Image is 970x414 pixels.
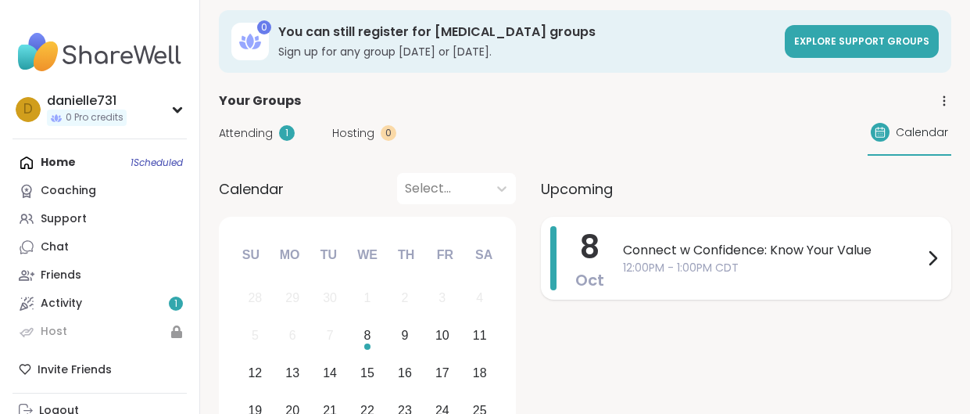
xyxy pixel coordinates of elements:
div: 16 [398,362,412,383]
span: Calendar [219,178,284,200]
a: Coaching [13,177,187,205]
div: Host [41,324,67,340]
div: Choose Saturday, October 18th, 2025 [463,357,496,391]
div: 4 [476,287,483,308]
div: Not available Thursday, October 2nd, 2025 [388,282,422,315]
div: Tu [311,238,345,272]
div: 1 [364,287,371,308]
div: 30 [323,287,337,308]
span: Oct [575,269,604,291]
div: 11 [473,325,487,346]
div: 3 [438,287,446,308]
div: Choose Wednesday, October 15th, 2025 [351,357,385,391]
div: 17 [435,362,449,383]
div: 10 [435,325,449,346]
span: Connect w Confidence: Know Your Value [623,241,923,260]
div: Sa [467,238,501,272]
span: Attending [219,125,273,142]
div: Activity [41,296,82,311]
div: Not available Tuesday, September 30th, 2025 [313,282,347,315]
span: Calendar [896,124,948,141]
div: Not available Monday, September 29th, 2025 [276,282,310,315]
div: Not available Wednesday, October 1st, 2025 [351,282,385,315]
div: danielle731 [47,92,127,110]
div: 5 [252,325,259,346]
div: 12 [248,362,262,383]
div: 7 [327,325,334,346]
div: 18 [473,362,487,383]
div: Support [41,211,87,227]
span: d [23,99,33,120]
div: 6 [289,325,296,346]
a: Support [13,205,187,233]
div: 0 [381,125,396,141]
div: Invite Friends [13,355,187,383]
div: Chat [41,239,69,255]
div: Choose Thursday, October 16th, 2025 [388,357,422,391]
div: 0 [257,20,271,34]
div: Su [234,238,268,272]
div: Choose Friday, October 10th, 2025 [425,319,459,353]
div: Not available Sunday, September 28th, 2025 [238,282,272,315]
div: Mo [272,238,306,272]
span: 1 [174,297,177,311]
div: Th [389,238,424,272]
div: 15 [360,362,374,383]
div: We [350,238,385,272]
span: 8 [580,225,600,269]
span: Explore support groups [794,34,929,48]
a: Chat [13,233,187,261]
div: Choose Sunday, October 12th, 2025 [238,357,272,391]
div: 9 [401,325,408,346]
div: Choose Saturday, October 11th, 2025 [463,319,496,353]
div: 28 [248,287,262,308]
a: Explore support groups [785,25,939,58]
h3: You can still register for [MEDICAL_DATA] groups [278,23,775,41]
span: Hosting [332,125,374,142]
div: Choose Monday, October 13th, 2025 [276,357,310,391]
div: 2 [401,287,408,308]
div: Not available Sunday, October 5th, 2025 [238,319,272,353]
div: Not available Tuesday, October 7th, 2025 [313,319,347,353]
div: Choose Thursday, October 9th, 2025 [388,319,422,353]
span: Your Groups [219,92,301,110]
div: Friends [41,268,81,283]
a: Activity1 [13,290,187,318]
div: Choose Friday, October 17th, 2025 [425,357,459,391]
a: Friends [13,261,187,290]
div: Fr [428,238,462,272]
div: 29 [285,287,299,308]
div: 14 [323,362,337,383]
img: ShareWell Nav Logo [13,25,187,80]
div: 1 [279,125,295,141]
div: 13 [285,362,299,383]
div: Coaching [41,183,96,199]
span: 12:00PM - 1:00PM CDT [623,260,923,276]
h3: Sign up for any group [DATE] or [DATE]. [278,44,775,59]
div: 8 [364,325,371,346]
a: Host [13,318,187,346]
span: Upcoming [541,178,613,200]
div: Choose Tuesday, October 14th, 2025 [313,357,347,391]
div: Not available Friday, October 3rd, 2025 [425,282,459,315]
span: 0 Pro credits [66,111,123,124]
div: Choose Wednesday, October 8th, 2025 [351,319,385,353]
div: Not available Saturday, October 4th, 2025 [463,282,496,315]
div: Not available Monday, October 6th, 2025 [276,319,310,353]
